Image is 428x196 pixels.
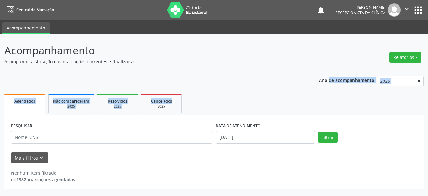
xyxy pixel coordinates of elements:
[38,154,45,161] i: keyboard_arrow_down
[4,43,298,58] p: Acompanhamento
[403,6,410,13] i: 
[108,98,127,104] span: Resolvidos
[335,5,385,10] div: [PERSON_NAME]
[316,6,325,14] button: notifications
[319,76,374,84] p: Ano de acompanhamento
[318,132,338,143] button: Filtrar
[11,170,75,176] div: Nenhum item filtrado
[388,3,401,17] img: img
[11,121,32,131] label: PESQUISAR
[11,152,48,163] button: Mais filtroskeyboard_arrow_down
[11,131,212,144] input: Nome, CNS
[53,104,89,109] div: 2025
[53,98,89,104] span: Não compareceram
[216,121,261,131] label: DATA DE ATENDIMENTO
[4,5,54,15] a: Central de Marcação
[146,104,177,109] div: 2025
[216,131,315,144] input: Selecione um intervalo
[335,10,385,15] span: Recepcionista da clínica
[151,98,172,104] span: Cancelados
[2,22,50,34] a: Acompanhamento
[11,176,75,183] div: de
[102,104,133,109] div: 2025
[413,5,424,16] button: apps
[16,177,75,183] strong: 1382 marcações agendadas
[16,7,54,13] span: Central de Marcação
[4,58,298,65] p: Acompanhe a situação das marcações correntes e finalizadas
[14,98,35,104] span: Agendados
[389,52,421,63] button: Relatórios
[401,3,413,17] button: 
